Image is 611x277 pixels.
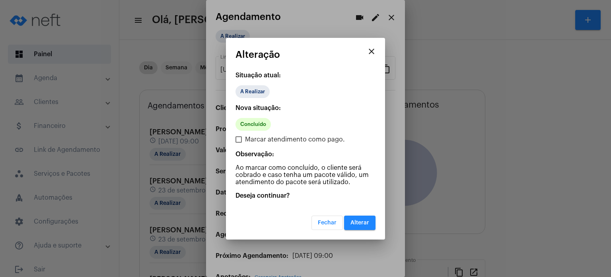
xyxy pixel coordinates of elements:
[367,47,376,56] mat-icon: close
[235,164,376,186] p: Ao marcar como concluído, o cliente será cobrado e caso tenha um pacote válido, um atendimento do...
[318,220,337,226] span: Fechar
[350,220,369,226] span: Alterar
[311,216,343,230] button: Fechar
[245,135,345,144] span: Marcar atendimento como pago.
[235,151,376,158] p: Observação:
[235,192,376,199] p: Deseja continuar?
[235,104,376,112] p: Nova situação:
[235,72,376,79] p: Situação atual:
[235,85,270,98] mat-chip: A Realizar
[344,216,376,230] button: Alterar
[235,49,280,60] span: Alteração
[235,118,271,131] mat-chip: Concluído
